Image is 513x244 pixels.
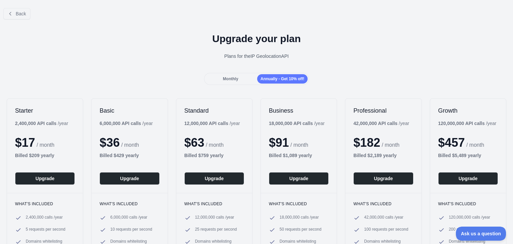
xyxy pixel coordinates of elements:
h2: Standard [184,107,244,115]
div: / year [184,120,240,127]
h2: Growth [438,107,498,115]
span: $ 63 [184,136,204,149]
b: 12,000,000 API calls [184,121,228,126]
h2: Business [269,107,329,115]
iframe: Toggle Customer Support [456,227,506,241]
span: $ 457 [438,136,465,149]
div: / year [438,120,497,127]
h2: Professional [353,107,413,115]
div: / year [269,120,325,127]
b: 120,000,000 API calls [438,121,485,126]
span: $ 182 [353,136,380,149]
span: $ 91 [269,136,289,149]
b: 18,000,000 API calls [269,121,313,126]
div: / year [353,120,409,127]
b: 42,000,000 API calls [353,121,397,126]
